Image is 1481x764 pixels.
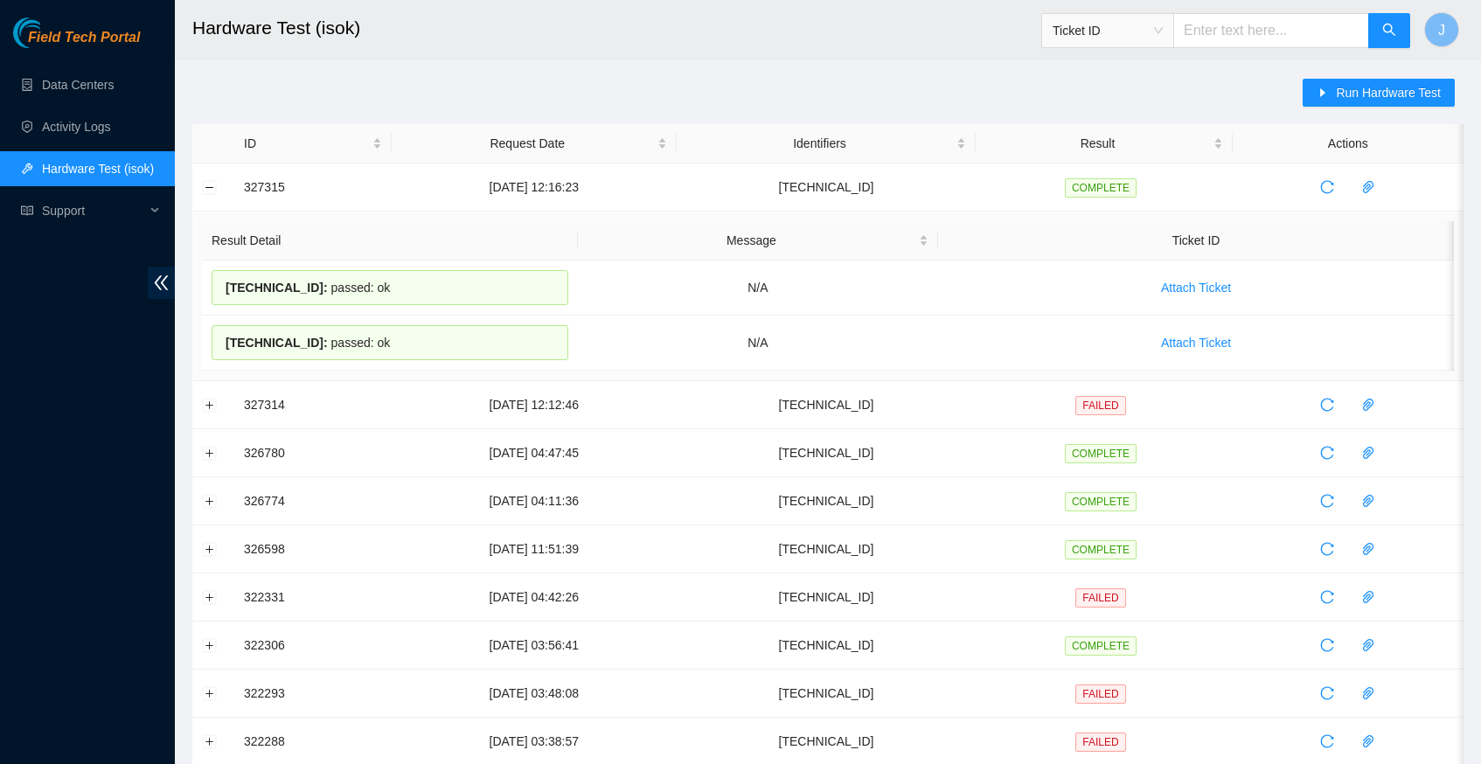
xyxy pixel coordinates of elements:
[1314,590,1340,604] span: reload
[1354,173,1382,201] button: paper-clip
[203,494,217,508] button: Expand row
[578,260,939,316] td: N/A
[1355,180,1381,194] span: paper-clip
[42,120,111,134] a: Activity Logs
[1161,333,1231,352] span: Attach Ticket
[1313,631,1341,659] button: reload
[1313,439,1341,467] button: reload
[21,205,33,217] span: read
[1355,398,1381,412] span: paper-clip
[234,670,392,718] td: 322293
[1354,583,1382,611] button: paper-clip
[1233,124,1464,163] th: Actions
[1065,540,1137,559] span: COMPLETE
[42,78,114,92] a: Data Centers
[226,281,328,295] span: [TECHNICAL_ID] :
[148,267,175,299] span: double-left
[234,381,392,429] td: 327314
[234,429,392,477] td: 326780
[1313,487,1341,515] button: reload
[1355,542,1381,556] span: paper-clip
[1075,396,1125,415] span: FAILED
[234,573,392,622] td: 322331
[677,573,977,622] td: [TECHNICAL_ID]
[1313,391,1341,419] button: reload
[1317,87,1329,101] span: caret-right
[1382,23,1396,39] span: search
[1313,679,1341,707] button: reload
[1314,734,1340,748] span: reload
[1313,727,1341,755] button: reload
[203,180,217,194] button: Collapse row
[203,446,217,460] button: Expand row
[42,193,145,228] span: Support
[1314,542,1340,556] span: reload
[1355,686,1381,700] span: paper-clip
[1053,17,1163,44] span: Ticket ID
[1147,274,1245,302] button: Attach Ticket
[1355,734,1381,748] span: paper-clip
[203,734,217,748] button: Expand row
[1354,631,1382,659] button: paper-clip
[677,670,977,718] td: [TECHNICAL_ID]
[1314,398,1340,412] span: reload
[1355,590,1381,604] span: paper-clip
[392,622,677,670] td: [DATE] 03:56:41
[392,163,677,212] td: [DATE] 12:16:23
[392,573,677,622] td: [DATE] 04:42:26
[234,163,392,212] td: 327315
[234,477,392,525] td: 326774
[1314,180,1340,194] span: reload
[1173,13,1369,48] input: Enter text here...
[677,525,977,573] td: [TECHNICAL_ID]
[203,590,217,604] button: Expand row
[1314,686,1340,700] span: reload
[1065,444,1137,463] span: COMPLETE
[212,270,568,305] div: passed: ok
[677,163,977,212] td: [TECHNICAL_ID]
[677,477,977,525] td: [TECHNICAL_ID]
[1355,446,1381,460] span: paper-clip
[1354,487,1382,515] button: paper-clip
[28,30,140,46] span: Field Tech Portal
[1355,494,1381,508] span: paper-clip
[392,670,677,718] td: [DATE] 03:48:08
[1075,684,1125,704] span: FAILED
[1147,329,1245,357] button: Attach Ticket
[677,381,977,429] td: [TECHNICAL_ID]
[1303,79,1455,107] button: caret-rightRun Hardware Test
[1313,583,1341,611] button: reload
[578,316,939,371] td: N/A
[1313,173,1341,201] button: reload
[1354,679,1382,707] button: paper-clip
[677,429,977,477] td: [TECHNICAL_ID]
[13,31,140,54] a: Akamai TechnologiesField Tech Portal
[1354,439,1382,467] button: paper-clip
[234,525,392,573] td: 326598
[1354,391,1382,419] button: paper-clip
[1354,727,1382,755] button: paper-clip
[1075,733,1125,752] span: FAILED
[1438,19,1445,41] span: J
[1314,446,1340,460] span: reload
[203,542,217,556] button: Expand row
[392,429,677,477] td: [DATE] 04:47:45
[1075,588,1125,608] span: FAILED
[212,325,568,360] div: passed: ok
[1313,535,1341,563] button: reload
[203,398,217,412] button: Expand row
[1355,638,1381,652] span: paper-clip
[1314,494,1340,508] span: reload
[202,221,578,260] th: Result Detail
[1161,278,1231,297] span: Attach Ticket
[1336,83,1441,102] span: Run Hardware Test
[1368,13,1410,48] button: search
[1424,12,1459,47] button: J
[1065,178,1137,198] span: COMPLETE
[203,686,217,700] button: Expand row
[1354,535,1382,563] button: paper-clip
[1065,636,1137,656] span: COMPLETE
[42,162,154,176] a: Hardware Test (isok)
[392,381,677,429] td: [DATE] 12:12:46
[392,525,677,573] td: [DATE] 11:51:39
